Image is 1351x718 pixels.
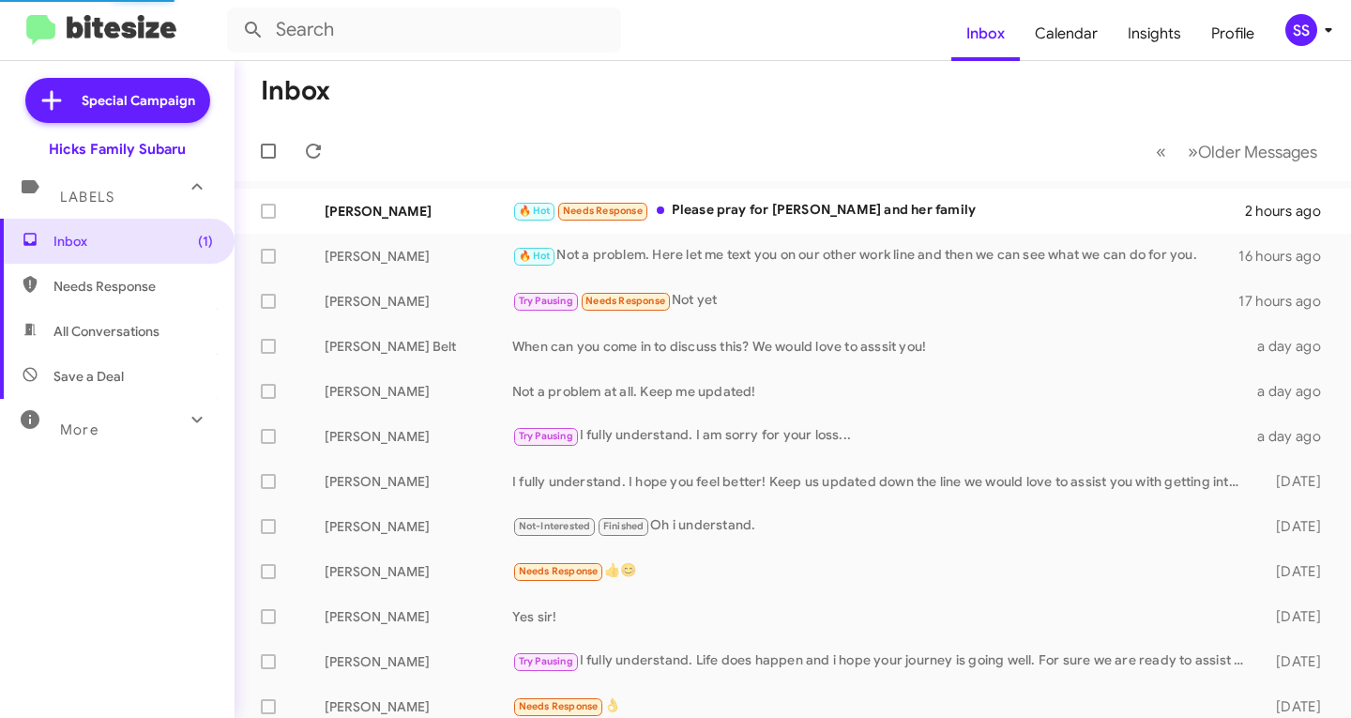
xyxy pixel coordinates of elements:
[53,232,213,251] span: Inbox
[519,250,551,262] span: 🔥 Hot
[512,382,1254,401] div: Not a problem at all. Keep me updated!
[1254,337,1336,356] div: a day ago
[60,189,114,206] span: Labels
[1238,247,1336,266] div: 16 hours ago
[1245,202,1336,221] div: 2 hours ago
[325,292,512,311] div: [PERSON_NAME]
[1146,132,1328,171] nav: Page navigation example
[585,295,665,307] span: Needs Response
[512,515,1254,537] div: Oh i understand.
[1145,132,1177,171] button: Previous
[1196,7,1269,61] a: Profile
[512,695,1254,717] div: 👌
[512,290,1238,312] div: Not yet
[53,367,124,386] span: Save a Deal
[325,607,512,626] div: [PERSON_NAME]
[519,295,573,307] span: Try Pausing
[325,472,512,491] div: [PERSON_NAME]
[519,520,591,532] span: Not-Interested
[519,565,599,577] span: Needs Response
[512,560,1254,582] div: 👍😊
[227,8,621,53] input: Search
[1113,7,1196,61] a: Insights
[519,700,599,712] span: Needs Response
[261,76,330,106] h1: Inbox
[325,202,512,221] div: [PERSON_NAME]
[1188,140,1198,163] span: »
[951,7,1020,61] a: Inbox
[512,425,1254,447] div: I fully understand. I am sorry for your loss...
[53,277,213,296] span: Needs Response
[1198,142,1317,162] span: Older Messages
[325,562,512,581] div: [PERSON_NAME]
[1285,14,1317,46] div: SS
[325,382,512,401] div: [PERSON_NAME]
[60,421,99,438] span: More
[519,655,573,667] span: Try Pausing
[512,650,1254,672] div: I fully understand. Life does happen and i hope your journey is going well. For sure we are ready...
[1254,427,1336,446] div: a day ago
[1269,14,1330,46] button: SS
[1254,517,1336,536] div: [DATE]
[512,607,1254,626] div: Yes sir!
[1254,652,1336,671] div: [DATE]
[1254,382,1336,401] div: a day ago
[325,652,512,671] div: [PERSON_NAME]
[325,247,512,266] div: [PERSON_NAME]
[49,140,186,159] div: Hicks Family Subaru
[512,200,1245,222] div: Please pray for [PERSON_NAME] and her family
[519,205,551,217] span: 🔥 Hot
[198,232,213,251] span: (1)
[1254,607,1336,626] div: [DATE]
[325,517,512,536] div: [PERSON_NAME]
[512,472,1254,491] div: I fully understand. I hope you feel better! Keep us updated down the line we would love to assist...
[512,245,1238,267] div: Not a problem. Here let me text you on our other work line and then we can see what we can do for...
[1254,562,1336,581] div: [DATE]
[603,520,645,532] span: Finished
[53,322,159,341] span: All Conversations
[1020,7,1113,61] a: Calendar
[563,205,643,217] span: Needs Response
[1238,292,1336,311] div: 17 hours ago
[1254,472,1336,491] div: [DATE]
[1156,140,1166,163] span: «
[512,337,1254,356] div: When can you come in to discuss this? We would love to asssit you!
[1176,132,1328,171] button: Next
[82,91,195,110] span: Special Campaign
[519,430,573,442] span: Try Pausing
[325,427,512,446] div: [PERSON_NAME]
[325,697,512,716] div: [PERSON_NAME]
[25,78,210,123] a: Special Campaign
[325,337,512,356] div: [PERSON_NAME] Belt
[1254,697,1336,716] div: [DATE]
